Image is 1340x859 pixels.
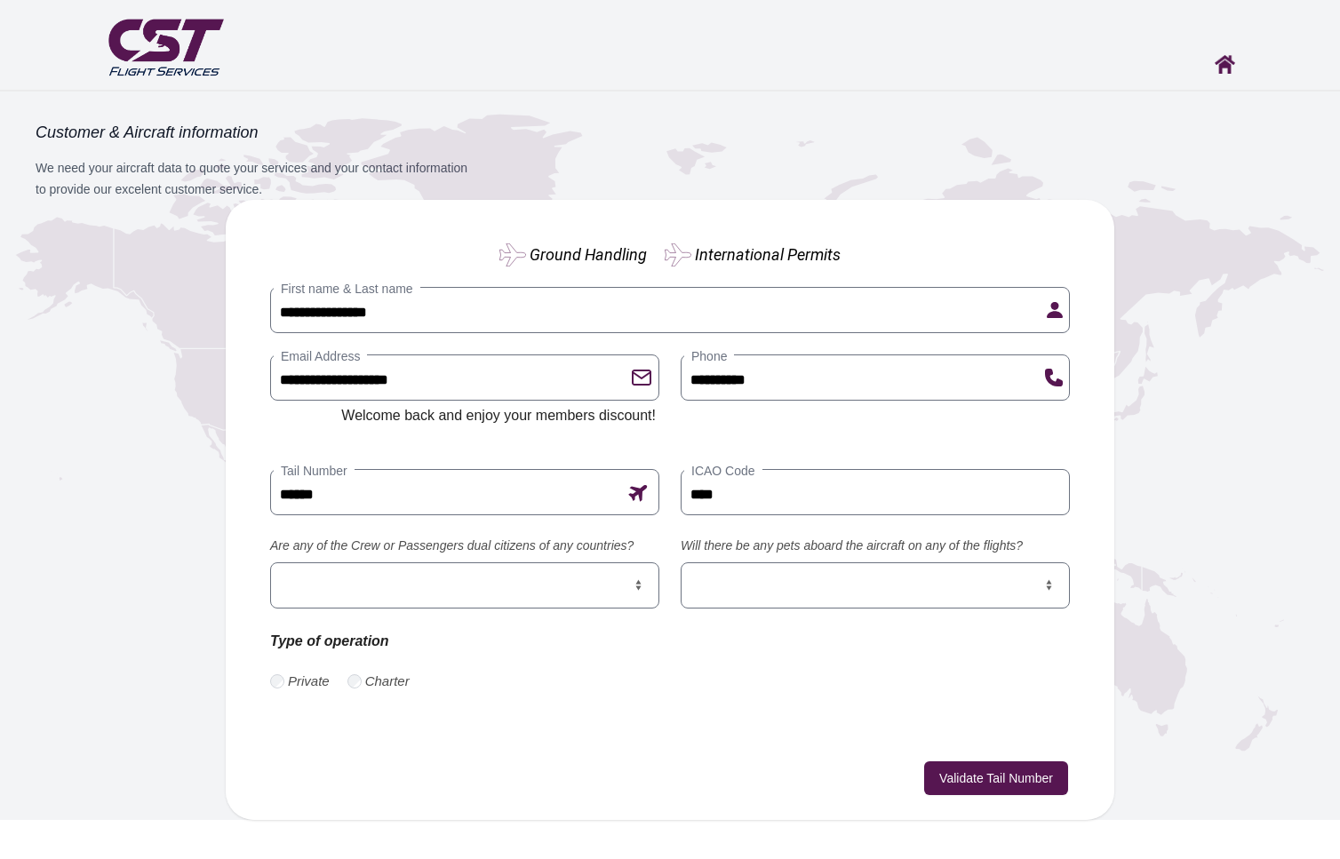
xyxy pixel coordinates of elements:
[104,12,227,81] img: CST Flight Services logo
[530,243,647,266] label: Ground Handling
[1215,55,1235,74] img: Home
[341,404,656,427] p: Welcome back and enjoy your members discount!
[270,630,659,653] p: Type of operation
[681,537,1070,555] label: Will there be any pets aboard the aircraft on any of the flights?
[365,672,410,692] label: Charter
[274,280,420,298] label: First name & Last name
[274,462,355,480] label: Tail Number
[270,537,659,555] label: Are any of the Crew or Passengers dual citizens of any countries?
[924,761,1068,795] button: Validate Tail Number
[274,347,367,365] label: Email Address
[288,672,330,692] label: Private
[684,347,734,365] label: Phone
[684,462,762,480] label: ICAO Code
[695,243,841,266] label: International Permits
